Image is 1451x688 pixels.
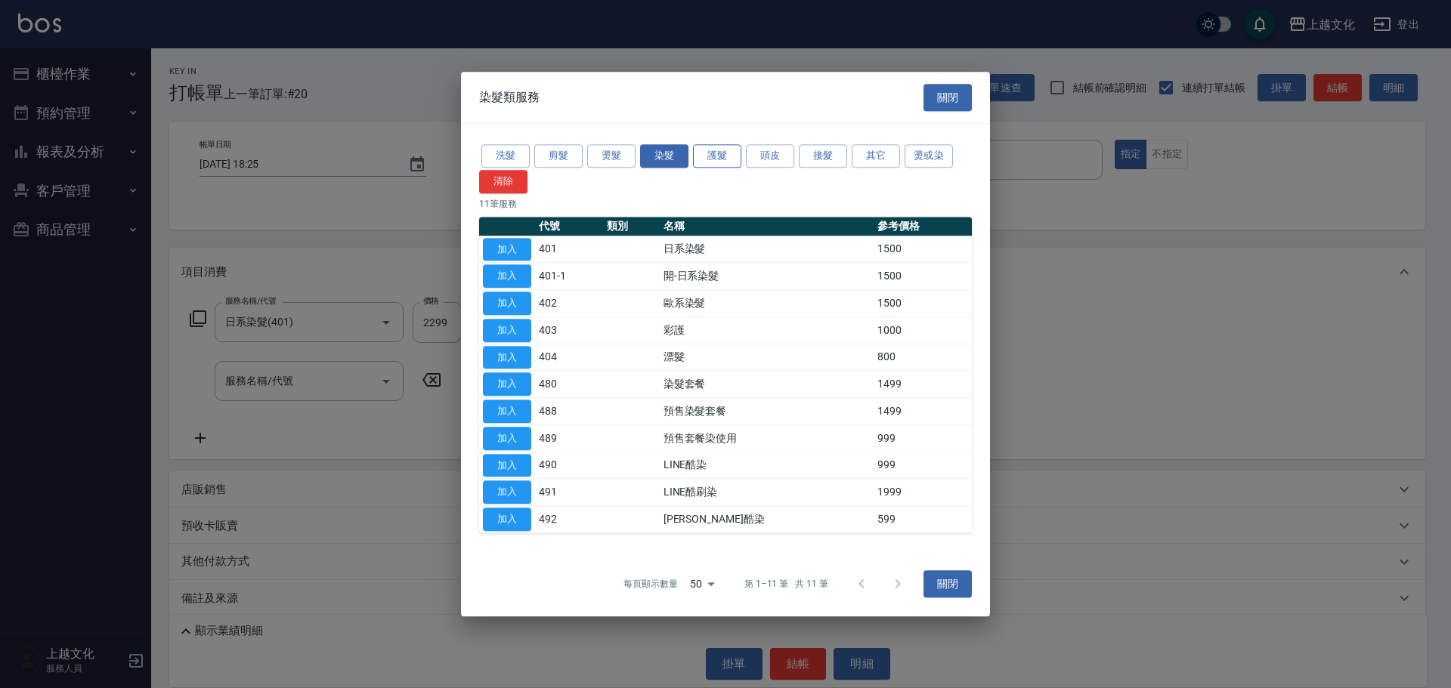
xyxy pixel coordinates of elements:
[535,452,603,479] td: 490
[660,263,874,290] td: 開-日系染髮
[479,90,540,105] span: 染髮類服務
[874,398,972,425] td: 1499
[660,317,874,344] td: 彩護
[874,290,972,317] td: 1500
[483,292,531,315] button: 加入
[874,425,972,452] td: 999
[535,479,603,506] td: 491
[535,317,603,344] td: 403
[874,371,972,398] td: 1499
[587,144,636,168] button: 燙髮
[483,319,531,342] button: 加入
[535,263,603,290] td: 401-1
[660,398,874,425] td: 預售染髮套餐
[603,217,660,236] th: 類別
[479,197,972,211] p: 11 筆服務
[660,452,874,479] td: LINE酷染
[684,563,720,604] div: 50
[874,236,972,263] td: 1500
[483,454,531,477] button: 加入
[535,371,603,398] td: 480
[924,570,972,598] button: 關閉
[483,238,531,261] button: 加入
[799,144,847,168] button: 接髮
[535,217,603,236] th: 代號
[660,479,874,506] td: LINE酷刷染
[744,577,828,591] p: 第 1–11 筆 共 11 筆
[693,144,741,168] button: 護髮
[660,236,874,263] td: 日系染髮
[874,317,972,344] td: 1000
[660,290,874,317] td: 歐系染髮
[874,452,972,479] td: 999
[924,84,972,112] button: 關閉
[535,236,603,263] td: 401
[874,263,972,290] td: 1500
[483,427,531,450] button: 加入
[746,144,794,168] button: 頭皮
[535,290,603,317] td: 402
[481,144,530,168] button: 洗髮
[874,344,972,371] td: 800
[534,144,583,168] button: 剪髮
[535,344,603,371] td: 404
[660,217,874,236] th: 名稱
[479,170,527,193] button: 清除
[535,506,603,533] td: 492
[535,425,603,452] td: 489
[874,217,972,236] th: 參考價格
[660,344,874,371] td: 漂髮
[660,425,874,452] td: 預售套餐染使用
[483,265,531,288] button: 加入
[660,371,874,398] td: 染髮套餐
[874,479,972,506] td: 1999
[874,506,972,533] td: 599
[852,144,900,168] button: 其它
[660,506,874,533] td: [PERSON_NAME]酷染
[905,144,953,168] button: 燙或染
[483,508,531,531] button: 加入
[483,373,531,396] button: 加入
[483,481,531,504] button: 加入
[483,346,531,369] button: 加入
[483,400,531,423] button: 加入
[640,144,688,168] button: 染髮
[623,577,678,591] p: 每頁顯示數量
[535,398,603,425] td: 488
